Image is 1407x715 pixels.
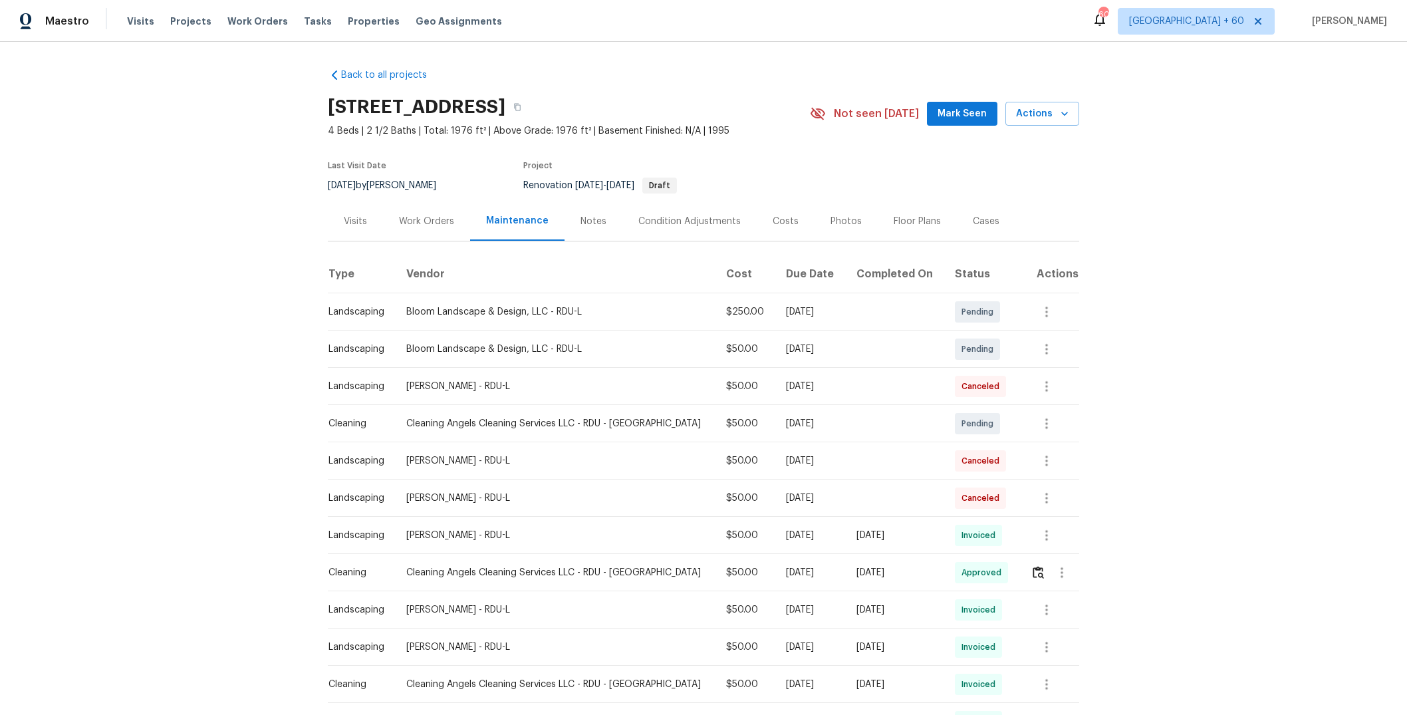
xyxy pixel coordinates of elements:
[961,641,1001,654] span: Invoiced
[406,492,705,505] div: [PERSON_NAME] - RDU-L
[786,678,834,691] div: [DATE]
[328,100,505,114] h2: [STREET_ADDRESS]
[328,305,385,319] div: Landscaping
[606,181,634,190] span: [DATE]
[328,454,385,468] div: Landscaping
[399,215,454,228] div: Work Orders
[961,566,1007,579] span: Approved
[406,380,705,393] div: [PERSON_NAME] - RDU-L
[846,256,945,293] th: Completed On
[328,343,385,356] div: Landscaping
[328,529,385,542] div: Landscaping
[961,454,1005,468] span: Canceled
[328,256,396,293] th: Type
[328,678,385,691] div: Cleaning
[786,305,834,319] div: [DATE]
[575,181,634,190] span: -
[726,492,765,505] div: $50.00
[1033,566,1044,579] img: Review Icon
[938,106,987,122] span: Mark Seen
[1031,557,1046,589] button: Review Icon
[406,603,705,617] div: [PERSON_NAME] - RDU-L
[834,107,919,120] span: Not seen [DATE]
[786,566,834,579] div: [DATE]
[927,102,997,126] button: Mark Seen
[961,678,1001,691] span: Invoiced
[856,603,934,617] div: [DATE]
[328,380,385,393] div: Landscaping
[505,95,529,119] button: Copy Address
[644,182,676,190] span: Draft
[638,215,741,228] div: Condition Adjustments
[344,215,367,228] div: Visits
[328,162,386,170] span: Last Visit Date
[1020,256,1079,293] th: Actions
[328,603,385,617] div: Landscaping
[786,380,834,393] div: [DATE]
[773,215,799,228] div: Costs
[775,256,845,293] th: Due Date
[831,215,862,228] div: Photos
[396,256,715,293] th: Vendor
[961,417,999,430] span: Pending
[944,256,1019,293] th: Status
[786,417,834,430] div: [DATE]
[856,678,934,691] div: [DATE]
[961,343,999,356] span: Pending
[406,529,705,542] div: [PERSON_NAME] - RDU-L
[170,15,211,28] span: Projects
[786,343,834,356] div: [DATE]
[406,566,705,579] div: Cleaning Angels Cleaning Services LLC - RDU - [GEOGRAPHIC_DATA]
[406,678,705,691] div: Cleaning Angels Cleaning Services LLC - RDU - [GEOGRAPHIC_DATA]
[961,305,999,319] span: Pending
[786,641,834,654] div: [DATE]
[894,215,941,228] div: Floor Plans
[726,380,765,393] div: $50.00
[1005,102,1079,126] button: Actions
[726,566,765,579] div: $50.00
[973,215,999,228] div: Cases
[961,492,1005,505] span: Canceled
[726,343,765,356] div: $50.00
[856,566,934,579] div: [DATE]
[127,15,154,28] span: Visits
[1129,15,1244,28] span: [GEOGRAPHIC_DATA] + 60
[328,181,356,190] span: [DATE]
[328,178,452,194] div: by [PERSON_NAME]
[726,603,765,617] div: $50.00
[523,181,677,190] span: Renovation
[328,124,810,138] span: 4 Beds | 2 1/2 Baths | Total: 1976 ft² | Above Grade: 1976 ft² | Basement Finished: N/A | 1995
[406,454,705,468] div: [PERSON_NAME] - RDU-L
[715,256,775,293] th: Cost
[726,305,765,319] div: $250.00
[726,454,765,468] div: $50.00
[328,69,455,82] a: Back to all projects
[348,15,400,28] span: Properties
[786,529,834,542] div: [DATE]
[856,641,934,654] div: [DATE]
[328,641,385,654] div: Landscaping
[45,15,89,28] span: Maestro
[786,492,834,505] div: [DATE]
[1016,106,1069,122] span: Actions
[726,417,765,430] div: $50.00
[961,603,1001,617] span: Invoiced
[406,305,705,319] div: Bloom Landscape & Design, LLC - RDU-L
[726,678,765,691] div: $50.00
[786,603,834,617] div: [DATE]
[486,214,549,227] div: Maintenance
[227,15,288,28] span: Work Orders
[406,417,705,430] div: Cleaning Angels Cleaning Services LLC - RDU - [GEOGRAPHIC_DATA]
[580,215,606,228] div: Notes
[328,417,385,430] div: Cleaning
[961,380,1005,393] span: Canceled
[856,529,934,542] div: [DATE]
[406,343,705,356] div: Bloom Landscape & Design, LLC - RDU-L
[726,641,765,654] div: $50.00
[1307,15,1387,28] span: [PERSON_NAME]
[406,641,705,654] div: [PERSON_NAME] - RDU-L
[328,492,385,505] div: Landscaping
[786,454,834,468] div: [DATE]
[328,566,385,579] div: Cleaning
[416,15,502,28] span: Geo Assignments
